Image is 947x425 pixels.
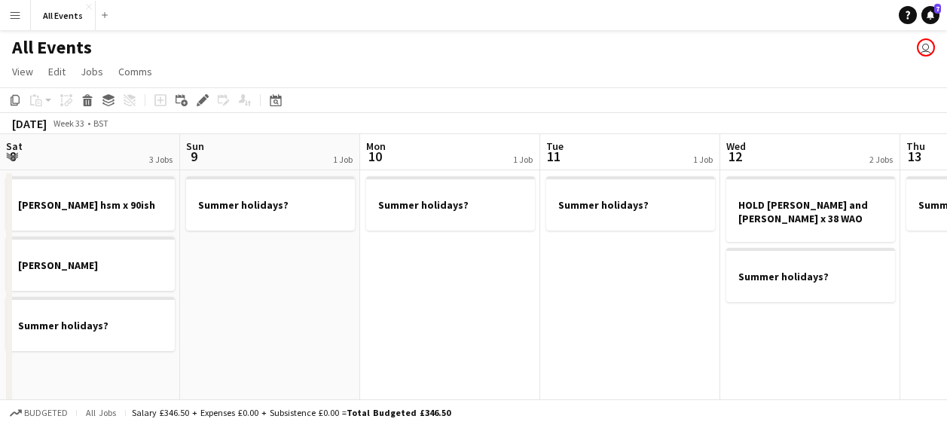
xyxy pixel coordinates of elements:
a: Comms [112,62,158,81]
span: 7 [934,4,941,14]
span: Budgeted [24,408,68,418]
app-job-card: Summer holidays? [726,248,895,302]
h3: Summer holidays? [366,198,535,212]
span: 13 [904,148,925,165]
div: 1 Job [333,154,353,165]
div: 1 Job [513,154,533,165]
button: All Events [31,1,96,30]
span: Total Budgeted £346.50 [347,407,451,418]
div: BST [93,118,108,129]
div: Salary £346.50 + Expenses £0.00 + Subsistence £0.00 = [132,407,451,418]
span: 11 [544,148,564,165]
div: 3 Jobs [149,154,173,165]
span: 12 [724,148,746,165]
div: [DATE] [12,116,47,131]
h3: HOLD [PERSON_NAME] and [PERSON_NAME] x 38 WAO [726,198,895,225]
h3: [PERSON_NAME] hsm x 90ish [6,198,175,212]
h3: Summer holidays? [6,319,175,332]
h1: All Events [12,36,92,59]
div: 2 Jobs [869,154,893,165]
span: Week 33 [50,118,87,129]
a: Edit [42,62,72,81]
app-job-card: [PERSON_NAME] [6,237,175,291]
span: 10 [364,148,386,165]
span: Mon [366,139,386,153]
span: Thu [906,139,925,153]
span: Tue [546,139,564,153]
app-job-card: Summer holidays? [6,297,175,351]
h3: Summer holidays? [186,198,355,212]
a: 7 [921,6,939,24]
span: 9 [184,148,204,165]
h3: Summer holidays? [546,198,715,212]
h3: Summer holidays? [726,270,895,283]
span: 8 [4,148,23,165]
span: Wed [726,139,746,153]
span: All jobs [83,407,119,418]
div: 1 Job [693,154,713,165]
h3: [PERSON_NAME] [6,258,175,272]
span: Sat [6,139,23,153]
app-job-card: HOLD [PERSON_NAME] and [PERSON_NAME] x 38 WAO [726,176,895,242]
a: Jobs [75,62,109,81]
app-user-avatar: Lucy Hinks [917,38,935,57]
app-job-card: Summer holidays? [366,176,535,231]
button: Budgeted [8,405,70,421]
a: View [6,62,39,81]
app-job-card: Summer holidays? [186,176,355,231]
app-job-card: [PERSON_NAME] hsm x 90ish [6,176,175,231]
app-job-card: Summer holidays? [546,176,715,231]
span: Comms [118,65,152,78]
span: Jobs [81,65,103,78]
span: Edit [48,65,66,78]
span: Sun [186,139,204,153]
span: View [12,65,33,78]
